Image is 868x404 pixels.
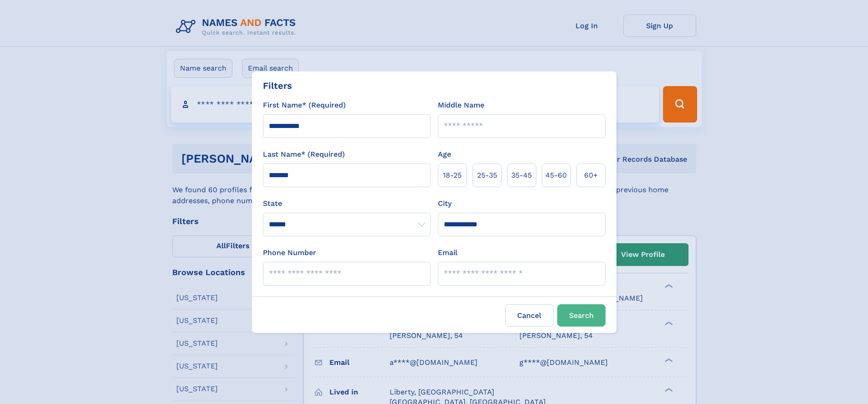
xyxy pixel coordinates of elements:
[263,247,316,258] label: Phone Number
[505,304,554,327] label: Cancel
[545,170,567,181] span: 45‑60
[438,198,452,209] label: City
[438,100,484,111] label: Middle Name
[511,170,532,181] span: 35‑45
[438,247,457,258] label: Email
[557,304,606,327] button: Search
[477,170,497,181] span: 25‑35
[584,170,598,181] span: 60+
[263,79,292,92] div: Filters
[443,170,462,181] span: 18‑25
[263,149,345,160] label: Last Name* (Required)
[438,149,451,160] label: Age
[263,100,346,111] label: First Name* (Required)
[263,198,431,209] label: State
